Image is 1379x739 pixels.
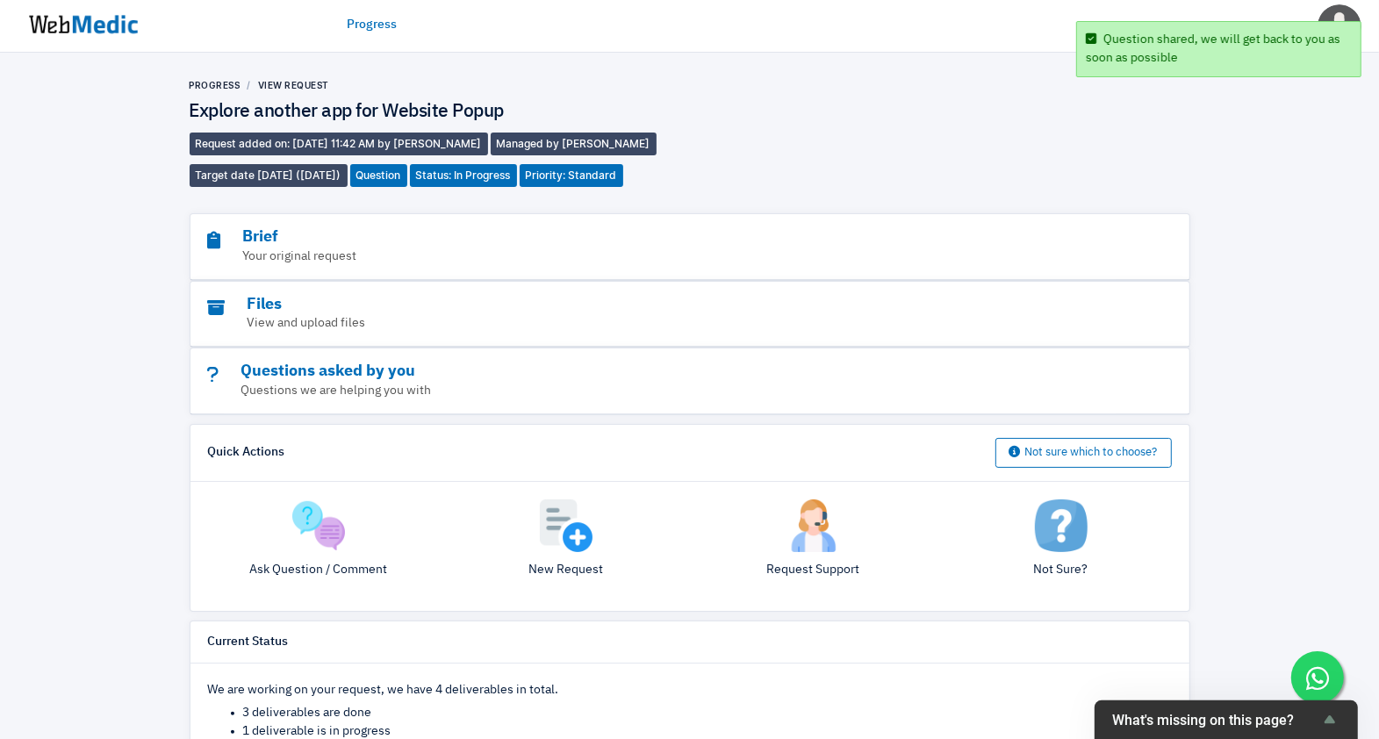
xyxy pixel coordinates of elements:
[208,561,429,579] p: Ask Question / Comment
[995,438,1172,468] button: Not sure which to choose?
[491,133,657,155] span: Managed by [PERSON_NAME]
[208,314,1075,333] p: View and upload files
[190,164,348,187] span: Target date [DATE] ([DATE])
[190,133,488,155] span: Request added on: [DATE] 11:42 AM by [PERSON_NAME]
[190,101,690,124] h4: Explore another app for Website Popup
[258,80,329,90] a: View Request
[243,704,1172,722] li: 3 deliverables are done
[350,164,407,187] span: Question
[456,561,677,579] p: New Request
[208,382,1075,400] p: Questions we are helping you with
[703,561,924,579] p: Request Support
[1035,499,1088,552] img: not-sure.png
[208,362,1075,382] h3: Questions asked by you
[787,499,840,552] img: support.png
[208,635,289,650] h6: Current Status
[208,227,1075,248] h3: Brief
[348,16,398,34] a: Progress
[1112,712,1319,728] span: What's missing on this page?
[1077,22,1361,76] div: Question shared, we will get back to you as soon as possible
[208,248,1075,266] p: Your original request
[208,445,285,461] h6: Quick Actions
[208,681,1172,700] p: We are working on your request, we have 4 deliverables in total.
[190,80,241,90] a: Progress
[190,79,690,92] nav: breadcrumb
[208,295,1075,315] h3: Files
[520,164,623,187] span: Priority: Standard
[410,164,517,187] span: Status: In Progress
[951,561,1172,579] p: Not Sure?
[292,499,345,552] img: question.png
[540,499,593,552] img: add.png
[1112,709,1340,730] button: Show survey - What's missing on this page?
